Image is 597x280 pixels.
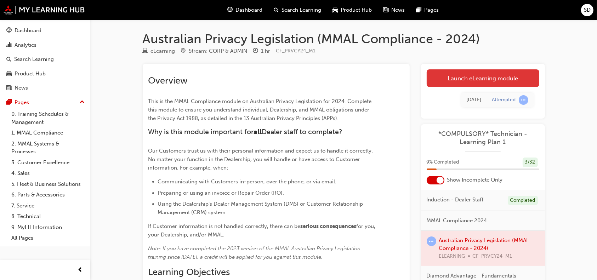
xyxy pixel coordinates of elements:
[3,23,87,96] button: DashboardAnalyticsSearch LearningProduct HubNews
[6,42,12,48] span: chart-icon
[181,48,186,55] span: target-icon
[222,3,268,17] a: guage-iconDashboard
[253,47,271,56] div: Duration
[254,128,262,136] span: all
[80,98,85,107] span: up-icon
[78,266,83,275] span: prev-icon
[148,223,301,229] span: If Customer information is not handled correctly, there can be
[523,158,538,167] div: 3 / 32
[3,96,87,109] button: Pages
[262,128,343,136] span: Dealer staff to complete?
[327,3,377,17] a: car-iconProduct Hub
[4,5,85,15] img: mmal
[261,47,271,55] div: 1 hr
[8,233,87,244] a: All Pages
[148,267,230,278] span: Learning Objectives
[274,6,279,15] span: search-icon
[6,99,12,106] span: pages-icon
[416,6,421,15] span: pages-icon
[427,130,539,146] a: *COMPULSORY* Technician - Learning Plan 1
[8,157,87,168] a: 3. Customer Excellence
[15,70,46,78] div: Product Hub
[6,71,12,77] span: car-icon
[235,6,262,14] span: Dashboard
[143,47,175,56] div: Type
[148,245,362,260] span: Note: If you have completed the 2023 version of the MMAL Australian Privacy Legislation training ...
[424,6,439,14] span: Pages
[148,98,373,121] span: This is the MMAL Compliance module on Australian Privacy Legislation for 2024. Complete this modu...
[3,81,87,95] a: News
[8,168,87,179] a: 4. Sales
[519,95,528,105] span: learningRecordVerb_ATTEMPT-icon
[3,67,87,80] a: Product Hub
[6,28,12,34] span: guage-icon
[8,211,87,222] a: 8. Technical
[8,200,87,211] a: 7. Service
[8,189,87,200] a: 6. Parts & Accessories
[143,48,148,55] span: learningResourceType_ELEARNING-icon
[14,55,54,63] div: Search Learning
[8,138,87,157] a: 2. MMAL Systems & Processes
[427,196,484,204] span: Induction - Dealer Staff
[6,56,11,63] span: search-icon
[467,96,482,104] div: Mon Sep 22 2025 13:15:34 GMT+0800 (Australian Western Standard Time)
[151,47,175,55] div: eLearning
[15,27,41,35] div: Dashboard
[143,31,545,47] h1: Australian Privacy Legislation (MMAL Compliance - 2024)
[427,217,487,225] span: MMAL Compliance 2024
[8,109,87,127] a: 0. Training Schedules & Management
[158,190,284,196] span: Preparing or using an invoice or Repair Order (RO).
[15,41,36,49] div: Analytics
[3,24,87,37] a: Dashboard
[3,53,87,66] a: Search Learning
[383,6,388,15] span: news-icon
[447,176,503,184] span: Show Incomplete Only
[282,6,321,14] span: Search Learning
[391,6,405,14] span: News
[427,158,459,166] span: 9 % Completed
[8,179,87,190] a: 5. Fleet & Business Solutions
[581,4,593,16] button: SD
[227,6,233,15] span: guage-icon
[181,47,248,56] div: Stream
[158,201,365,216] span: Using the Dealership's Dealer Management System (DMS) or Customer Relationship Management (CRM) s...
[3,39,87,52] a: Analytics
[276,48,316,54] span: Learning resource code
[427,272,517,280] span: Diamond Advantage - Fundamentals
[148,75,188,86] span: Overview
[148,128,254,136] span: Why is this module important for
[508,196,538,205] div: Completed
[301,223,357,229] span: serious consequences
[492,97,516,103] div: Attempted
[15,84,28,92] div: News
[8,127,87,138] a: 1. MMAL Compliance
[158,178,337,185] span: Communicating with Customers in-person, over the phone, or via email.
[341,6,372,14] span: Product Hub
[15,98,29,107] div: Pages
[427,69,539,87] a: Launch eLearning module
[6,85,12,91] span: news-icon
[377,3,410,17] a: news-iconNews
[332,6,338,15] span: car-icon
[148,148,375,171] span: Our Customers trust us with their personal information and expect us to handle it correctly. No m...
[427,236,436,246] span: learningRecordVerb_ATTEMPT-icon
[189,47,248,55] div: Stream: CORP & ADMIN
[268,3,327,17] a: search-iconSearch Learning
[584,6,591,14] span: SD
[253,48,258,55] span: clock-icon
[410,3,444,17] a: pages-iconPages
[8,222,87,233] a: 9. MyLH Information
